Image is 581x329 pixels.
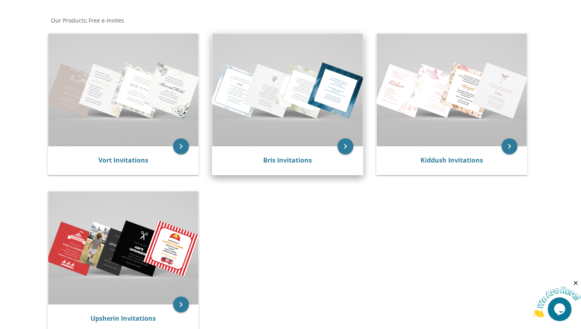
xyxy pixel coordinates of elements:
a: Upsherin Invitations [91,314,156,323]
iframe: chat widget [532,280,581,317]
a: keyboard_arrow_right [173,138,189,154]
img: Upsherin Invitations [48,191,199,304]
a: keyboard_arrow_right [502,138,517,154]
div: : [44,17,291,25]
img: Vort Invitations [48,34,199,146]
span: Free e-Invites [89,17,124,24]
a: Kiddush Invitations [421,156,483,164]
a: keyboard_arrow_right [338,138,353,154]
a: Vort Invitations [98,156,148,164]
img: Kiddush Invitations [377,34,527,146]
a: Bris Invitations [263,156,312,164]
a: Our Products [50,17,86,24]
a: keyboard_arrow_right [173,297,189,312]
img: Bris Invitations [212,34,363,146]
a: Free e-Invites [88,17,124,24]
